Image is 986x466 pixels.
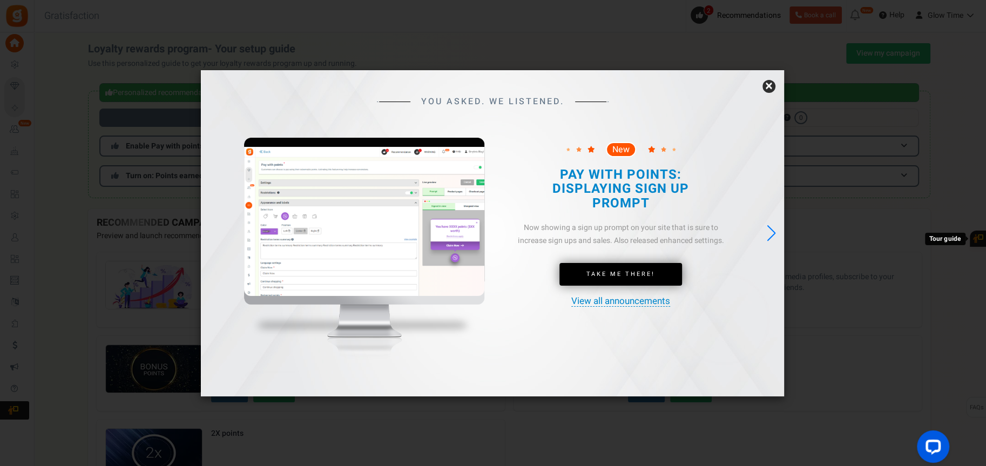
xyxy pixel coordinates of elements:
a: View all announcements [571,296,670,307]
img: screenshot [244,147,484,296]
a: × [762,80,775,93]
div: Next slide [764,221,779,245]
h2: PAY WITH POINTS: DISPLAYING SIGN UP PROMPT [524,168,718,211]
img: mockup [244,138,484,381]
span: New [612,145,630,154]
span: YOU ASKED. WE LISTENED. [421,97,564,107]
div: Now showing a sign up prompt on your site that is sure to increase sign ups and sales. Also relea... [513,221,728,247]
a: Take Me There! [559,263,682,286]
div: Tour guide [925,233,965,245]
